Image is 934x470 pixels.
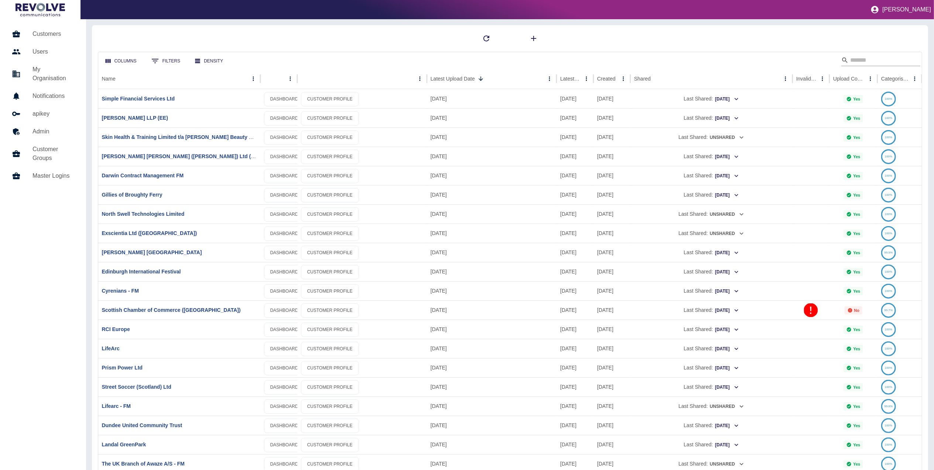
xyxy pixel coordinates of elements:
[427,89,557,108] div: 18 Sep 2025
[264,342,305,356] a: DASHBOARD
[301,150,359,164] a: CUSTOMER PROFILE
[853,289,860,293] p: Yes
[102,461,185,467] a: The UK Branch of Awaze A/S - FM
[102,403,131,409] a: Lifearc - FM
[715,305,739,316] button: [DATE]
[32,30,74,38] h5: Customers
[593,166,630,185] div: 04 Jul 2023
[593,204,630,224] div: 07 May 2025
[32,109,74,118] h5: apikey
[427,204,557,224] div: 16 Sep 2025
[264,227,305,241] a: DASHBOARD
[16,3,65,16] img: Logo
[709,132,745,143] button: Unshared
[264,303,305,318] a: DASHBOARD
[853,366,860,370] p: Yes
[593,147,630,166] div: 04 Jul 2023
[102,211,185,217] a: North Swell Technologies Limited
[427,320,557,339] div: 12 Sep 2025
[301,111,359,126] a: CUSTOMER PROFILE
[102,326,130,332] a: RCI Europe
[301,207,359,222] a: CUSTOMER PROFILE
[557,416,593,435] div: 07 Sep 2025
[885,366,892,369] text: 100%
[910,74,920,84] button: Categorised column menu
[715,190,739,201] button: [DATE]
[845,306,863,314] div: Not all required reports for this customer were uploaded for the latest usage month.
[427,435,557,454] div: 11 Sep 2025
[32,47,74,56] h5: Users
[634,416,789,435] div: Last Shared:
[853,135,860,140] p: Yes
[248,74,259,84] button: Name column menu
[593,300,630,320] div: 10 Apr 2024
[427,262,557,281] div: 15 Sep 2025
[593,108,630,127] div: 04 Jul 2023
[301,227,359,241] a: CUSTOMER PROFILE
[865,74,876,84] button: Upload Complete column menu
[780,74,791,84] button: Shared column menu
[557,89,593,108] div: 12 Sep 2025
[264,265,305,279] a: DASHBOARD
[885,270,892,273] text: 100%
[32,92,74,101] h5: Notifications
[431,76,475,82] div: Latest Upload Date
[853,97,860,101] p: Yes
[709,401,745,412] button: Unshared
[715,151,739,163] button: [DATE]
[189,54,229,68] button: Density
[885,212,892,216] text: 100%
[102,173,184,178] a: Darwin Contract Management FM
[634,397,789,416] div: Last Shared:
[853,174,860,178] p: Yes
[593,243,630,262] div: 04 Jul 2023
[102,365,143,371] a: Prism Power Ltd
[146,54,186,68] button: Show filters
[634,282,789,300] div: Last Shared:
[102,230,197,236] a: Exscientia Ltd ([GEOGRAPHIC_DATA])
[854,308,860,313] p: No
[264,380,305,395] a: DASHBOARD
[557,281,593,300] div: 09 Sep 2025
[264,111,305,126] a: DASHBOARD
[593,396,630,416] div: 21 Aug 2025
[868,2,934,17] button: [PERSON_NAME]
[102,384,171,390] a: Street Soccer (Scotland) Ltd
[264,188,305,202] a: DASHBOARD
[885,193,892,197] text: 100%
[885,155,892,158] text: 100%
[6,43,80,61] a: Users
[264,246,305,260] a: DASHBOARD
[634,185,789,204] div: Last Shared:
[593,224,630,243] div: 04 Jul 2023
[301,188,359,202] a: CUSTOMER PROFILE
[885,328,892,331] text: 100%
[102,307,241,313] a: Scottish Chamber of Commerce ([GEOGRAPHIC_DATA])
[301,380,359,395] a: CUSTOMER PROFILE
[32,65,74,83] h5: My Organisation
[301,246,359,260] a: CUSTOMER PROFILE
[427,127,557,147] div: 17 Sep 2025
[593,281,630,300] div: 04 Jul 2023
[853,270,860,274] p: Yes
[715,93,739,105] button: [DATE]
[715,286,739,297] button: [DATE]
[853,327,860,332] p: Yes
[634,166,789,185] div: Last Shared:
[634,378,789,396] div: Last Shared:
[6,25,80,43] a: Customers
[715,362,739,374] button: [DATE]
[560,76,581,82] div: Latest Usage
[853,404,860,409] p: Yes
[102,192,162,198] a: Gillies of Broughty Ferry
[102,96,175,102] a: Simple Financial Services Ltd
[557,185,593,204] div: 11 Sep 2025
[885,405,893,408] text: 99.8%
[427,300,557,320] div: 12 Sep 2025
[715,343,739,355] button: [DATE]
[709,228,745,239] button: Unshared
[427,281,557,300] div: 15 Sep 2025
[102,422,182,428] a: Dundee United Community Trust
[885,251,893,254] text: 99.9%
[427,243,557,262] div: 15 Sep 2025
